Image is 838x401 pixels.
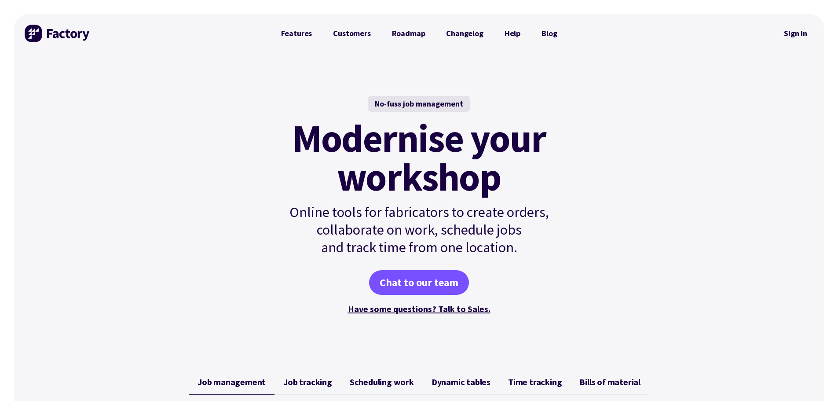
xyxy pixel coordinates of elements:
p: Online tools for fabricators to create orders, collaborate on work, schedule jobs and track time ... [271,203,568,256]
span: Job tracking [283,377,332,387]
a: Sign in [778,23,813,44]
span: Job management [198,377,266,387]
a: Roadmap [381,25,436,42]
a: Features [271,25,323,42]
a: Have some questions? Talk to Sales. [348,303,490,314]
img: Factory [25,25,91,42]
a: Customers [322,25,381,42]
iframe: Chat Widget [794,359,838,401]
a: Blog [531,25,567,42]
span: Dynamic tables [432,377,490,387]
div: No-fuss job management [368,96,470,112]
span: Scheduling work [350,377,414,387]
span: Bills of material [579,377,640,387]
a: Changelog [435,25,494,42]
span: Time tracking [508,377,562,387]
nav: Secondary Navigation [778,23,813,44]
a: Help [494,25,531,42]
mark: Modernise your workshop [292,119,546,196]
a: Chat to our team [369,270,469,295]
nav: Primary Navigation [271,25,568,42]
